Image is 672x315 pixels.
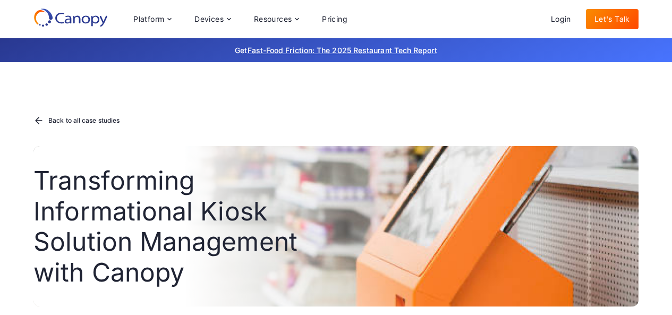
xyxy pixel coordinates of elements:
a: Login [542,9,580,29]
div: Resources [254,15,292,23]
a: Back to all case studies [33,114,120,128]
h1: Transforming Informational Kiosk Solution Management with Canopy [33,165,330,287]
div: Platform [125,8,180,30]
div: Resources [245,8,307,30]
div: Devices [186,8,239,30]
a: Pricing [313,9,356,29]
div: Back to all case studies [48,117,120,124]
a: Fast-Food Friction: The 2025 Restaurant Tech Report [248,46,437,55]
a: Let's Talk [586,9,639,29]
p: Get [76,45,597,56]
div: Devices [194,15,224,23]
div: Platform [133,15,164,23]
